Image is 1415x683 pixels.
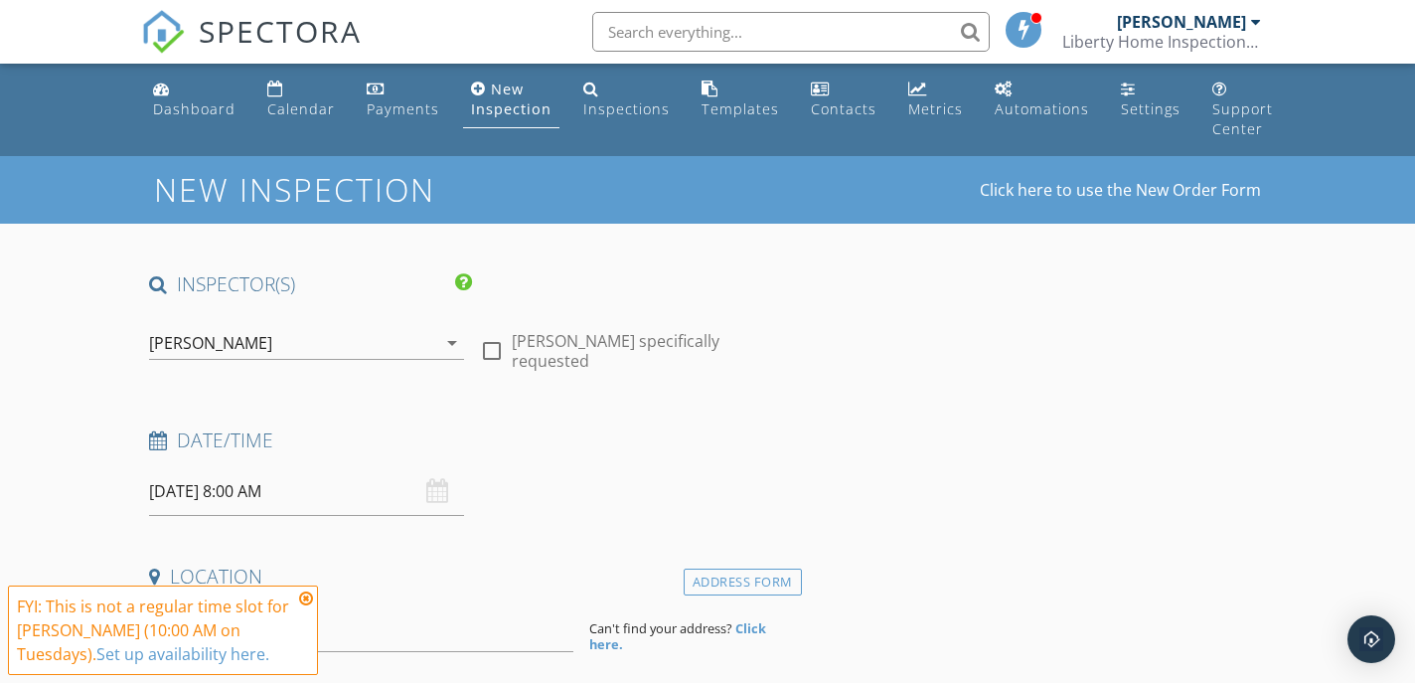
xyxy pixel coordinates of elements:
div: Open Intercom Messenger [1347,615,1395,663]
div: New Inspection [471,80,551,118]
h4: INSPECTOR(S) [149,271,471,297]
div: Settings [1121,99,1180,118]
a: Templates [694,72,787,128]
div: Dashboard [153,99,236,118]
a: Dashboard [145,72,243,128]
a: New Inspection [463,72,559,128]
div: [PERSON_NAME] [1117,12,1246,32]
div: Liberty Home Inspection Services [1062,32,1261,52]
a: Payments [359,72,447,128]
label: [PERSON_NAME] specifically requested [512,331,794,371]
h1: New Inspection [154,172,594,207]
a: Inspections [575,72,678,128]
a: Automations (Basic) [987,72,1097,128]
h4: Date/Time [149,427,794,453]
a: Click here to use the New Order Form [980,182,1261,198]
h4: Location [149,564,794,590]
a: Set up availability here. [96,643,269,665]
div: Address Form [684,569,802,596]
div: FYI: This is not a regular time slot for [PERSON_NAME] (10:00 AM on Tuesdays). [17,595,293,666]
a: Settings [1113,72,1188,128]
div: Contacts [811,99,876,118]
i: arrow_drop_down [440,331,464,355]
a: SPECTORA [141,27,362,69]
div: Metrics [908,99,963,118]
div: Payments [367,99,439,118]
input: Select date [149,467,463,516]
div: Calendar [267,99,335,118]
img: The Best Home Inspection Software - Spectora [141,10,185,54]
div: Automations [995,99,1089,118]
div: Templates [702,99,779,118]
div: [PERSON_NAME] [149,334,272,352]
a: Metrics [900,72,971,128]
div: Inspections [583,99,670,118]
input: Search everything... [592,12,990,52]
input: Address Search [149,603,573,652]
strong: Click here. [589,619,766,653]
span: Can't find your address? [589,619,732,637]
div: Support Center [1212,99,1273,138]
a: Calendar [259,72,343,128]
a: Contacts [803,72,884,128]
a: Support Center [1204,72,1281,148]
span: SPECTORA [199,10,362,52]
